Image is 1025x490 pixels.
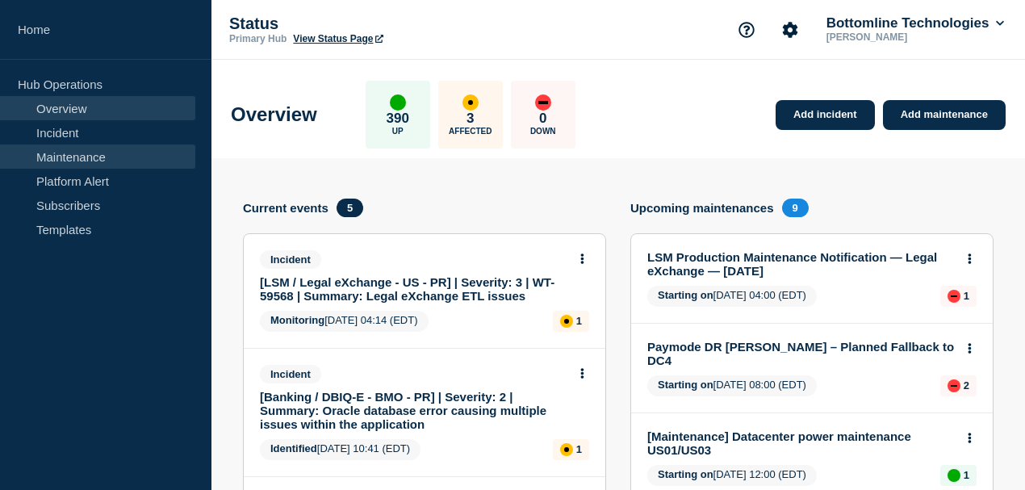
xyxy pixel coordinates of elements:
[260,439,420,460] span: [DATE] 10:41 (EDT)
[337,199,363,217] span: 5
[647,286,817,307] span: [DATE] 04:00 (EDT)
[270,314,324,326] span: Monitoring
[260,250,321,269] span: Incident
[647,429,955,457] a: [Maintenance] Datacenter power maintenance US01/US03
[576,443,582,455] p: 1
[773,13,807,47] button: Account settings
[647,465,817,486] span: [DATE] 12:00 (EDT)
[462,94,479,111] div: affected
[948,290,960,303] div: down
[229,33,287,44] p: Primary Hub
[730,13,764,47] button: Support
[964,290,969,302] p: 1
[260,390,567,431] a: [Banking / DBIQ-E - BMO - PR] | Severity: 2 | Summary: Oracle database error causing multiple iss...
[964,469,969,481] p: 1
[630,201,774,215] h4: Upcoming maintenances
[539,111,546,127] p: 0
[229,15,552,33] p: Status
[823,31,991,43] p: [PERSON_NAME]
[560,315,573,328] div: affected
[823,15,1007,31] button: Bottomline Technologies
[260,275,567,303] a: [LSM / Legal eXchange - US - PR] | Severity: 3 | WT-59568 | Summary: Legal eXchange ETL issues
[776,100,875,130] a: Add incident
[260,365,321,383] span: Incident
[390,94,406,111] div: up
[658,468,713,480] span: Starting on
[466,111,474,127] p: 3
[387,111,409,127] p: 390
[647,340,955,367] a: Paymode DR [PERSON_NAME] – Planned Fallback to DC4
[964,379,969,392] p: 2
[243,201,328,215] h4: Current events
[647,250,955,278] a: LSM Production Maintenance Notification — Legal eXchange — [DATE]
[948,469,960,482] div: up
[535,94,551,111] div: down
[658,379,713,391] span: Starting on
[270,442,317,454] span: Identified
[231,103,317,126] h1: Overview
[293,33,383,44] a: View Status Page
[449,127,492,136] p: Affected
[883,100,1006,130] a: Add maintenance
[576,315,582,327] p: 1
[260,311,429,332] span: [DATE] 04:14 (EDT)
[658,289,713,301] span: Starting on
[560,443,573,456] div: affected
[392,127,404,136] p: Up
[647,375,817,396] span: [DATE] 08:00 (EDT)
[948,379,960,392] div: down
[530,127,556,136] p: Down
[782,199,809,217] span: 9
